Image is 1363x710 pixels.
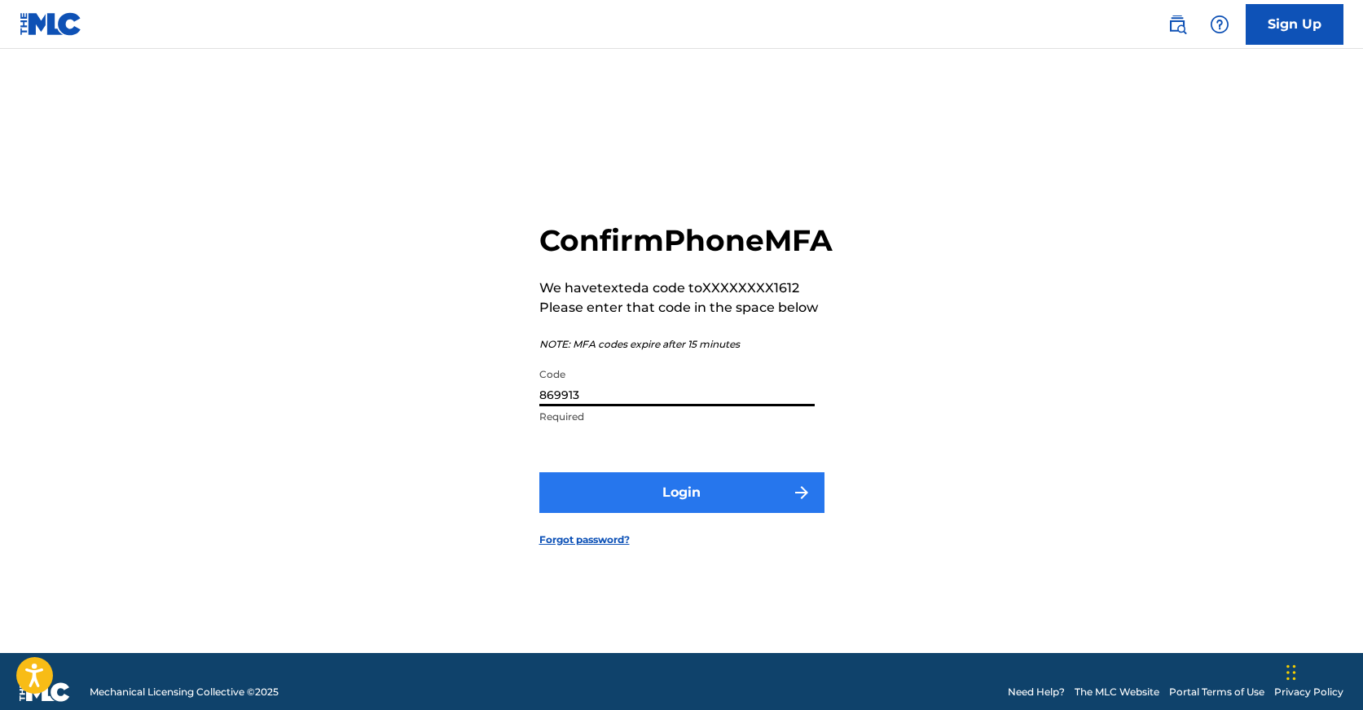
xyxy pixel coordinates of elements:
[20,682,70,702] img: logo
[539,532,630,547] a: Forgot password?
[20,12,82,36] img: MLC Logo
[1203,8,1236,41] div: Help
[1246,4,1343,45] a: Sign Up
[539,472,824,513] button: Login
[1282,632,1363,710] iframe: Chat Widget
[1274,685,1343,699] a: Privacy Policy
[1167,15,1187,34] img: search
[1008,685,1065,699] a: Need Help?
[539,298,833,318] p: Please enter that code in the space below
[1210,15,1229,34] img: help
[539,337,833,352] p: NOTE: MFA codes expire after 15 minutes
[1075,685,1159,699] a: The MLC Website
[539,410,815,424] p: Required
[1161,8,1194,41] a: Public Search
[792,483,811,502] img: f7272a7cc735f4ea7f67.svg
[1286,648,1296,697] div: Drag
[90,685,279,699] span: Mechanical Licensing Collective © 2025
[539,222,833,259] h2: Confirm Phone MFA
[539,278,833,298] p: We have texted a code to XXXXXXXX1612
[1169,685,1264,699] a: Portal Terms of Use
